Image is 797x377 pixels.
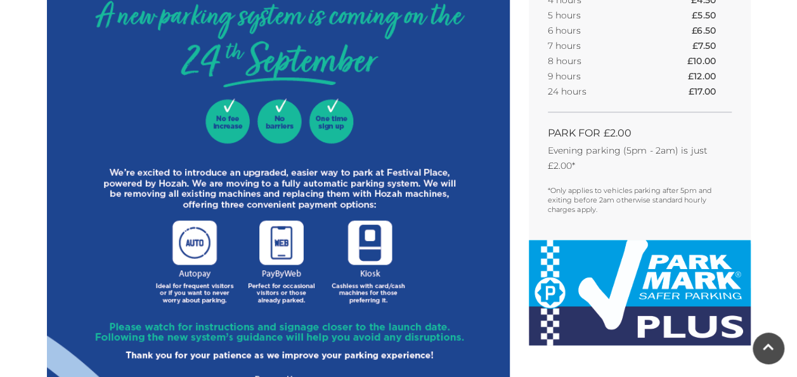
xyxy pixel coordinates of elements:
th: £6.50 [692,23,731,38]
th: £5.50 [692,8,731,23]
th: 6 hours [548,23,649,38]
img: Park-Mark-Plus-LG.jpeg [529,240,751,345]
th: 24 hours [548,84,649,99]
th: 8 hours [548,53,649,69]
th: £17.00 [689,84,732,99]
p: Evening parking (5pm - 2am) is just £2.00* [548,143,732,173]
p: *Only applies to vehicles parking after 5pm and exiting before 2am otherwise standard hourly char... [548,186,732,215]
th: 5 hours [548,8,649,23]
th: 9 hours [548,69,649,84]
th: 7 hours [548,38,649,53]
th: £12.00 [688,69,732,84]
th: £10.00 [687,53,732,69]
th: £7.50 [692,38,731,53]
h2: PARK FOR £2.00 [548,127,732,139]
